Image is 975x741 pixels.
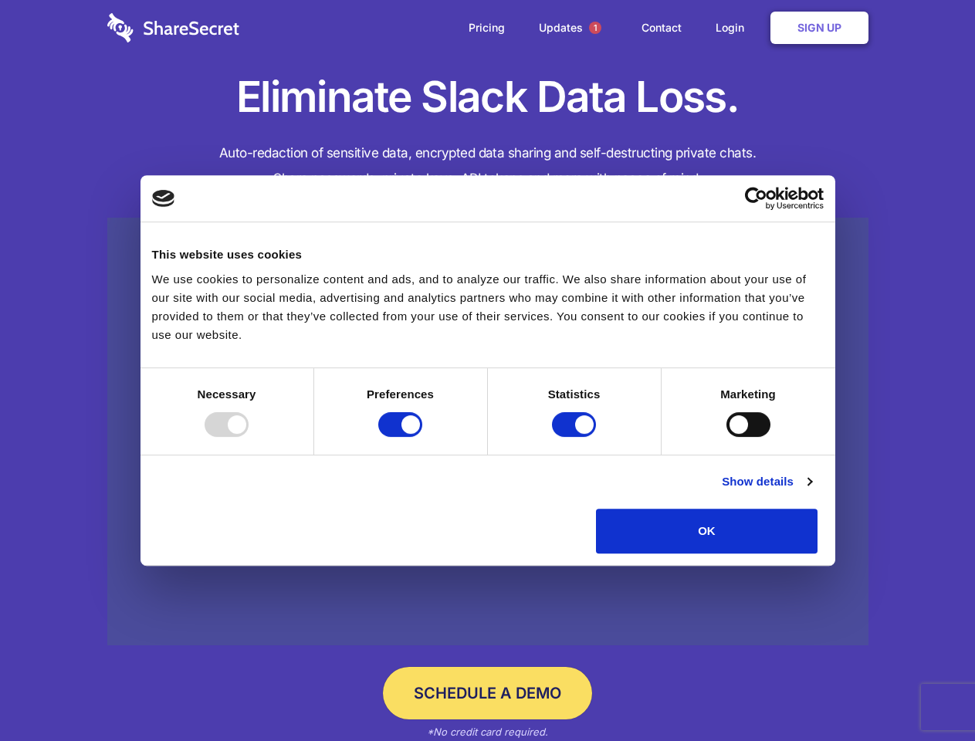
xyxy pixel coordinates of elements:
strong: Preferences [367,387,434,401]
a: Contact [626,4,697,52]
a: Show details [722,472,811,491]
span: 1 [589,22,601,34]
img: logo [152,190,175,207]
a: Usercentrics Cookiebot - opens in a new window [689,187,824,210]
div: This website uses cookies [152,245,824,264]
a: Sign Up [770,12,868,44]
strong: Marketing [720,387,776,401]
h1: Eliminate Slack Data Loss. [107,69,868,125]
button: OK [596,509,818,553]
a: Schedule a Demo [383,667,592,719]
a: Login [700,4,767,52]
h4: Auto-redaction of sensitive data, encrypted data sharing and self-destructing private chats. Shar... [107,140,868,191]
img: logo-wordmark-white-trans-d4663122ce5f474addd5e946df7df03e33cb6a1c49d2221995e7729f52c070b2.svg [107,13,239,42]
em: *No credit card required. [427,726,548,738]
strong: Statistics [548,387,601,401]
strong: Necessary [198,387,256,401]
a: Pricing [453,4,520,52]
a: Wistia video thumbnail [107,218,868,646]
div: We use cookies to personalize content and ads, and to analyze our traffic. We also share informat... [152,270,824,344]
